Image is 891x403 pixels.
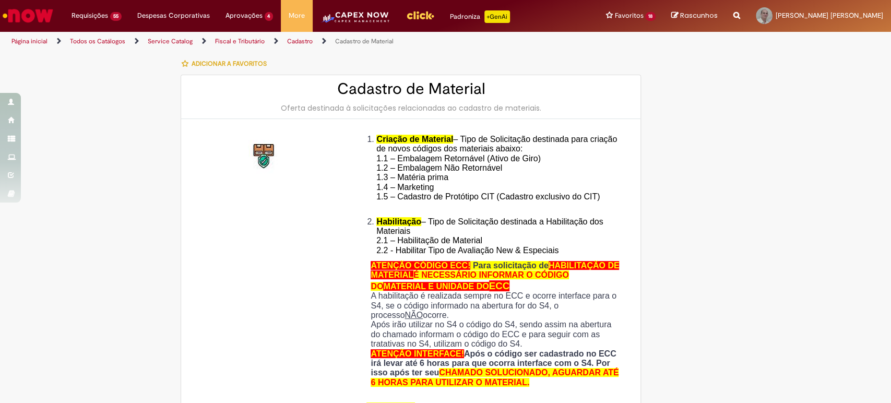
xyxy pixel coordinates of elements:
span: 18 [645,12,656,21]
img: ServiceNow [1,5,55,26]
span: CHAMADO SOLUCIONADO, AGUARDAR ATÉ 6 HORAS PARA UTILIZAR O MATERIAL. [371,368,619,386]
a: Service Catalog [148,37,193,45]
img: Cadastro de Material [248,140,281,173]
span: HABILITAÇÃO DE MATERIAL [371,261,619,279]
span: 55 [110,12,122,21]
a: Cadastro de Material [335,37,394,45]
span: Aprovações [225,10,263,21]
p: A habilitação é realizada sempre no ECC e ocorre interface para o S4, se o código informado na ab... [371,291,622,320]
img: CapexLogo5.png [320,10,390,31]
p: +GenAi [484,10,510,23]
a: Página inicial [11,37,47,45]
span: 4 [265,12,274,21]
span: MATERIAL E UNIDADE DO [383,282,489,291]
span: Requisições [72,10,108,21]
div: Oferta destinada à solicitações relacionadas ao cadastro de materiais. [192,103,630,113]
span: More [289,10,305,21]
span: – Tipo de Solicitação destinada para criação de novos códigos dos materiais abaixo: 1.1 – Embalag... [376,135,617,211]
span: Criação de Material [376,135,453,144]
span: É NECESSÁRIO INFORMAR O CÓDIGO DO [371,270,568,290]
span: Adicionar a Favoritos [191,60,266,68]
strong: Após o código ser cadastrado no ECC irá levar até 6 horas para que ocorra interface com o S4. Por... [371,349,619,387]
span: Favoritos [614,10,643,21]
span: Habilitação [376,217,421,226]
p: Após irão utilizar no S4 o código do S4, sendo assim na abertura do chamado informam o código do ... [371,320,622,349]
a: Fiscal e Tributário [215,37,265,45]
div: Padroniza [450,10,510,23]
span: ATENÇÃO INTERFACE! [371,349,464,358]
span: Para solicitação de [473,261,549,270]
span: Despesas Corporativas [137,10,210,21]
img: click_logo_yellow_360x200.png [406,7,434,23]
a: Rascunhos [671,11,718,21]
span: [PERSON_NAME] [PERSON_NAME] [776,11,883,20]
a: Cadastro [287,37,313,45]
span: ECC [489,280,509,291]
span: – Tipo de Solicitação destinada a Habilitação dos Materiais 2.1 – Habilitação de Material 2.2 - H... [376,217,603,255]
button: Adicionar a Favoritos [181,53,272,75]
span: ATENÇÃO CÓDIGO ECC! [371,261,470,270]
ul: Trilhas de página [8,32,586,51]
h2: Cadastro de Material [192,80,630,98]
a: Todos os Catálogos [70,37,125,45]
span: Rascunhos [680,10,718,20]
u: NÃO [405,311,423,319]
